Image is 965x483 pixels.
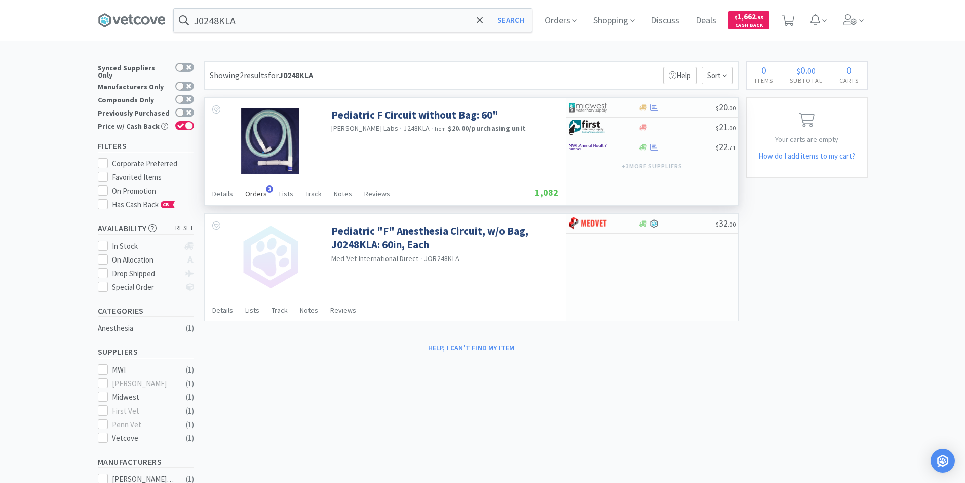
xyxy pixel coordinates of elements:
[112,185,194,197] div: On Promotion
[728,104,736,112] span: . 00
[616,159,687,173] button: +3more suppliers
[716,217,736,229] span: 32
[691,16,720,25] a: Deals
[331,124,399,133] a: [PERSON_NAME] Labs
[831,76,867,85] h4: Carts
[435,125,446,132] span: from
[728,7,769,34] a: $1,662.95Cash Back
[279,189,293,198] span: Lists
[716,144,719,152] span: $
[735,12,763,21] span: 1,662
[186,405,194,417] div: ( 1 )
[728,144,736,152] span: . 71
[98,95,170,103] div: Compounds Only
[702,67,733,84] span: Sort
[490,9,532,32] button: Search
[186,419,194,431] div: ( 1 )
[98,140,194,152] h5: Filters
[331,224,556,252] a: Pediatric "F" Anesthesia Circuit, w/o Bag, J0248KLA: 60in, Each
[797,66,800,76] span: $
[334,189,352,198] span: Notes
[112,405,175,417] div: First Vet
[424,254,459,263] span: JOR248KLA
[112,364,175,376] div: MWI
[175,223,194,234] span: reset
[112,378,175,390] div: [PERSON_NAME]
[112,268,179,280] div: Drop Shipped
[331,108,498,122] a: Pediatric F Circuit without Bag: 60"
[186,391,194,403] div: ( 1 )
[735,14,737,21] span: $
[238,224,303,290] img: no_image.png
[569,120,607,135] img: 67d67680309e4a0bb49a5ff0391dcc42_6.png
[98,82,170,90] div: Manufacturers Only
[245,189,267,198] span: Orders
[112,419,175,431] div: Penn Vet
[647,16,683,25] a: Discuss
[98,121,170,130] div: Price w/ Cash Back
[266,185,273,193] span: 3
[112,158,194,170] div: Corporate Preferred
[305,189,322,198] span: Track
[245,306,259,315] span: Lists
[846,64,852,77] span: 0
[98,63,170,79] div: Synced Suppliers Only
[716,141,736,153] span: 22
[420,254,422,263] span: ·
[241,108,299,174] img: 3e7c2c8b773f4818af26dd6741ee4e96_67430.png
[112,281,179,293] div: Special Order
[331,254,419,263] a: Med Vet International Direct
[807,66,816,76] span: 00
[98,305,194,317] h5: Categories
[569,139,607,155] img: f6b2451649754179b5b4e0c70c3f7cb0_2.png
[174,9,532,32] input: Search by item, sku, manufacturer, ingredient, size...
[569,216,607,231] img: bdd3c0f4347043b9a893056ed883a29a_120.png
[728,124,736,132] span: . 00
[569,100,607,115] img: 4dd14cff54a648ac9e977f0c5da9bc2e_5.png
[112,240,179,252] div: In Stock
[186,378,194,390] div: ( 1 )
[403,124,430,133] span: J248KLA
[186,322,194,335] div: ( 1 )
[161,202,171,208] span: CB
[400,124,402,133] span: ·
[98,346,194,358] h5: Suppliers
[716,220,719,228] span: $
[364,189,390,198] span: Reviews
[330,306,356,315] span: Reviews
[98,322,180,335] div: Anesthesia
[716,101,736,113] span: 20
[98,108,170,117] div: Previously Purchased
[272,306,288,315] span: Track
[756,14,763,21] span: . 95
[112,391,175,403] div: Midwest
[186,364,194,376] div: ( 1 )
[800,64,805,77] span: 0
[716,121,736,133] span: 21
[747,76,782,85] h4: Items
[663,67,697,84] p: Help
[186,432,194,444] div: ( 1 )
[268,70,313,80] span: for
[735,23,763,29] span: Cash Back
[747,134,867,145] p: Your carts are empty
[112,200,175,209] span: Has Cash Back
[279,70,313,80] strong: J0248KLA
[422,339,521,356] button: Help, I can't find my item
[98,222,194,234] h5: Availability
[716,124,719,132] span: $
[300,306,318,315] span: Notes
[728,220,736,228] span: . 00
[212,189,233,198] span: Details
[98,456,194,468] h5: Manufacturers
[782,76,831,85] h4: Subtotal
[448,124,526,133] strong: $20.00 / purchasing unit
[716,104,719,112] span: $
[212,306,233,315] span: Details
[210,69,313,82] div: Showing 2 results
[931,449,955,473] div: Open Intercom Messenger
[112,171,194,183] div: Favorited Items
[782,65,831,76] div: .
[112,254,179,266] div: On Allocation
[747,150,867,162] h5: How do I add items to my cart?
